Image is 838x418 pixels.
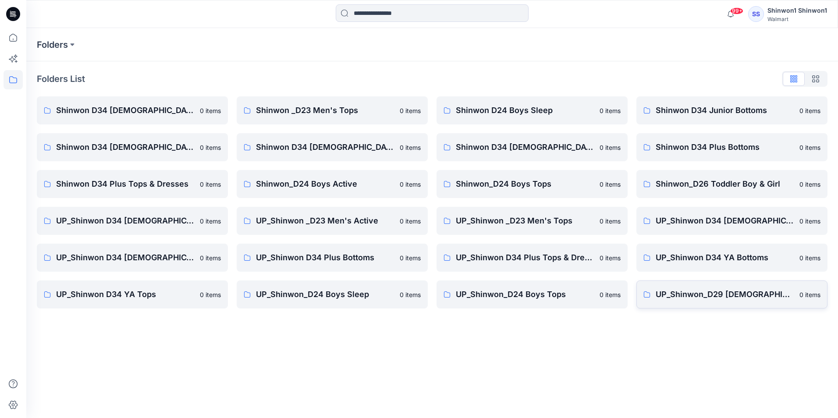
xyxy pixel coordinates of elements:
[437,280,628,308] a: UP_Shinwon_D24 Boys Tops0 items
[237,170,428,198] a: Shinwon_D24 Boys Active0 items
[456,104,594,117] p: Shinwon D24 Boys Sleep
[456,215,594,227] p: UP_Shinwon _D23 Men's Tops
[200,253,221,262] p: 0 items
[600,180,621,189] p: 0 items
[799,216,820,226] p: 0 items
[400,106,421,115] p: 0 items
[456,141,594,153] p: Shinwon D34 [DEMOGRAPHIC_DATA] Dresses
[437,207,628,235] a: UP_Shinwon _D23 Men's Tops0 items
[237,207,428,235] a: UP_Shinwon _D23 Men's Active0 items
[799,180,820,189] p: 0 items
[400,216,421,226] p: 0 items
[256,104,394,117] p: Shinwon _D23 Men's Tops
[37,133,228,161] a: Shinwon D34 [DEMOGRAPHIC_DATA] Active0 items
[37,72,85,85] p: Folders List
[56,215,195,227] p: UP_Shinwon D34 [DEMOGRAPHIC_DATA] Knit Tops
[437,96,628,124] a: Shinwon D24 Boys Sleep0 items
[730,7,743,14] span: 99+
[656,215,794,227] p: UP_Shinwon D34 [DEMOGRAPHIC_DATA] Bottoms
[437,244,628,272] a: UP_Shinwon D34 Plus Tops & Dresses0 items
[400,290,421,299] p: 0 items
[200,106,221,115] p: 0 items
[799,253,820,262] p: 0 items
[656,288,794,301] p: UP_Shinwon_D29 [DEMOGRAPHIC_DATA] Sleep
[37,280,228,308] a: UP_Shinwon D34 YA Tops0 items
[200,143,221,152] p: 0 items
[256,252,394,264] p: UP_Shinwon D34 Plus Bottoms
[37,39,68,51] a: Folders
[56,252,195,264] p: UP_Shinwon D34 [DEMOGRAPHIC_DATA] Dresses
[237,133,428,161] a: Shinwon D34 [DEMOGRAPHIC_DATA] Bottoms0 items
[237,244,428,272] a: UP_Shinwon D34 Plus Bottoms0 items
[400,143,421,152] p: 0 items
[56,104,195,117] p: Shinwon D34 [DEMOGRAPHIC_DATA] Knit Tops
[456,252,594,264] p: UP_Shinwon D34 Plus Tops & Dresses
[636,133,827,161] a: Shinwon D34 Plus Bottoms0 items
[256,215,394,227] p: UP_Shinwon _D23 Men's Active
[748,6,764,22] div: SS
[437,133,628,161] a: Shinwon D34 [DEMOGRAPHIC_DATA] Dresses0 items
[456,178,594,190] p: Shinwon_D24 Boys Tops
[636,280,827,308] a: UP_Shinwon_D29 [DEMOGRAPHIC_DATA] Sleep0 items
[600,216,621,226] p: 0 items
[636,170,827,198] a: Shinwon_D26 Toddler Boy & Girl0 items
[237,96,428,124] a: Shinwon _D23 Men's Tops0 items
[656,104,794,117] p: Shinwon D34 Junior Bottoms
[37,244,228,272] a: UP_Shinwon D34 [DEMOGRAPHIC_DATA] Dresses0 items
[37,96,228,124] a: Shinwon D34 [DEMOGRAPHIC_DATA] Knit Tops0 items
[600,143,621,152] p: 0 items
[200,290,221,299] p: 0 items
[400,180,421,189] p: 0 items
[636,207,827,235] a: UP_Shinwon D34 [DEMOGRAPHIC_DATA] Bottoms0 items
[799,106,820,115] p: 0 items
[200,216,221,226] p: 0 items
[56,288,195,301] p: UP_Shinwon D34 YA Tops
[656,141,794,153] p: Shinwon D34 Plus Bottoms
[456,288,594,301] p: UP_Shinwon_D24 Boys Tops
[767,5,827,16] div: Shinwon1 Shinwon1
[636,96,827,124] a: Shinwon D34 Junior Bottoms0 items
[256,178,394,190] p: Shinwon_D24 Boys Active
[256,288,394,301] p: UP_Shinwon_D24 Boys Sleep
[600,253,621,262] p: 0 items
[37,207,228,235] a: UP_Shinwon D34 [DEMOGRAPHIC_DATA] Knit Tops0 items
[656,178,794,190] p: Shinwon_D26 Toddler Boy & Girl
[799,143,820,152] p: 0 items
[37,170,228,198] a: Shinwon D34 Plus Tops & Dresses0 items
[256,141,394,153] p: Shinwon D34 [DEMOGRAPHIC_DATA] Bottoms
[600,290,621,299] p: 0 items
[656,252,794,264] p: UP_Shinwon D34 YA Bottoms
[600,106,621,115] p: 0 items
[400,253,421,262] p: 0 items
[437,170,628,198] a: Shinwon_D24 Boys Tops0 items
[237,280,428,308] a: UP_Shinwon_D24 Boys Sleep0 items
[799,290,820,299] p: 0 items
[767,16,827,22] div: Walmart
[636,244,827,272] a: UP_Shinwon D34 YA Bottoms0 items
[56,141,195,153] p: Shinwon D34 [DEMOGRAPHIC_DATA] Active
[200,180,221,189] p: 0 items
[56,178,195,190] p: Shinwon D34 Plus Tops & Dresses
